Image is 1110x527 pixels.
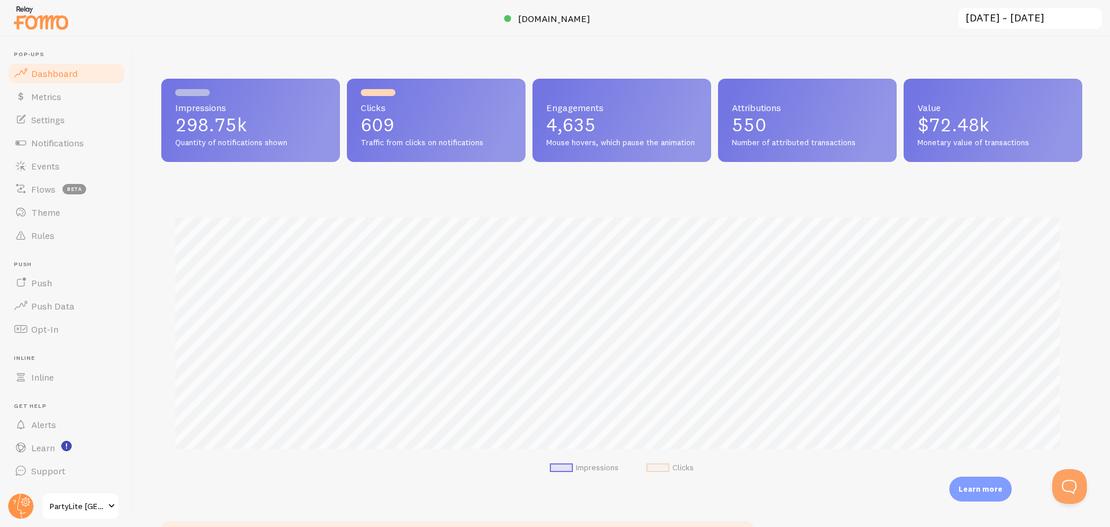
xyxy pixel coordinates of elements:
[732,103,883,112] span: Attributions
[31,137,84,149] span: Notifications
[1052,469,1087,504] iframe: Help Scout Beacon - Open
[7,366,126,389] a: Inline
[31,230,54,241] span: Rules
[550,463,619,473] li: Impressions
[31,207,60,218] span: Theme
[7,271,126,294] a: Push
[646,463,694,473] li: Clicks
[42,492,120,520] a: PartyLite [GEOGRAPHIC_DATA]
[31,160,60,172] span: Events
[61,441,72,451] svg: <p>Watch New Feature Tutorials!</p>
[31,419,56,430] span: Alerts
[31,465,65,477] span: Support
[31,300,75,312] span: Push Data
[949,477,1012,502] div: Learn more
[31,68,77,79] span: Dashboard
[361,138,512,148] span: Traffic from clicks on notifications
[361,103,512,112] span: Clicks
[546,138,697,148] span: Mouse hovers, which pause the animation
[12,3,70,32] img: fomo-relay-logo-orange.svg
[31,277,52,289] span: Push
[732,116,883,134] p: 550
[31,442,55,454] span: Learn
[14,51,126,58] span: Pop-ups
[14,403,126,410] span: Get Help
[175,138,326,148] span: Quantity of notifications shown
[7,318,126,341] a: Opt-In
[14,261,126,268] span: Push
[546,116,697,134] p: 4,635
[62,184,86,194] span: beta
[361,116,512,134] p: 609
[175,103,326,112] span: Impressions
[917,103,1068,112] span: Value
[732,138,883,148] span: Number of attributed transactions
[7,131,126,154] a: Notifications
[31,114,65,126] span: Settings
[917,113,989,136] span: $72.48k
[31,183,55,195] span: Flows
[7,154,126,178] a: Events
[50,499,105,513] span: PartyLite [GEOGRAPHIC_DATA]
[7,108,126,131] a: Settings
[959,484,1002,495] p: Learn more
[7,436,126,459] a: Learn
[31,91,61,102] span: Metrics
[31,323,58,335] span: Opt-In
[7,201,126,224] a: Theme
[7,85,126,108] a: Metrics
[7,224,126,247] a: Rules
[7,459,126,482] a: Support
[7,178,126,201] a: Flows beta
[546,103,697,112] span: Engagements
[7,294,126,318] a: Push Data
[7,413,126,436] a: Alerts
[7,62,126,85] a: Dashboard
[14,355,126,362] span: Inline
[175,116,326,134] p: 298.75k
[917,138,1068,148] span: Monetary value of transactions
[31,371,54,383] span: Inline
